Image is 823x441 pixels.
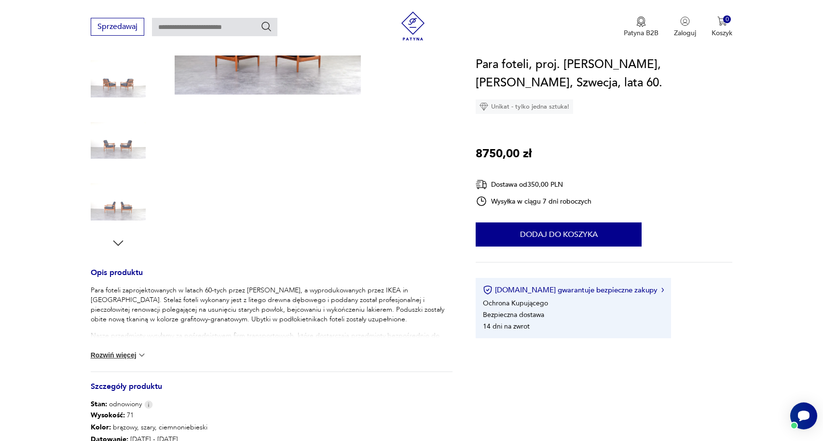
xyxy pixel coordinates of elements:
[398,12,427,41] img: Patyna - sklep z meblami i dekoracjami vintage
[712,16,732,38] button: 0Koszyk
[476,222,642,247] button: Dodaj do koszyka
[91,384,453,400] h3: Szczegóły produktu
[674,16,696,38] button: Zaloguj
[476,195,591,207] div: Wysyłka w ciągu 7 dni roboczych
[91,350,147,360] button: Rozwiń więcej
[717,16,727,26] img: Ikona koszyka
[476,55,732,92] h1: Para foteli, proj. [PERSON_NAME], [PERSON_NAME], Szwecja, lata 60.
[91,286,453,324] p: Para foteli zaprojektowanych w latach 60-tych przez [PERSON_NAME], a wyprodukowanych przez IKEA i...
[91,409,207,421] p: 71
[680,16,690,26] img: Ikonka użytkownika
[91,400,142,409] span: odnowiony
[476,179,487,191] img: Ikona dostawy
[261,21,272,32] button: Szukaj
[91,423,111,432] b: Kolor:
[91,400,107,409] b: Stan:
[624,16,658,38] button: Patyna B2B
[661,288,664,292] img: Ikona strzałki w prawo
[624,28,658,38] p: Patyna B2B
[91,175,146,230] img: Zdjęcie produktu Para foteli, proj. Erik Wørts, Ikea, Szwecja, lata 60.
[790,402,817,429] iframe: Smartsupp widget button
[712,28,732,38] p: Koszyk
[144,400,153,409] img: Info icon
[137,350,147,360] img: chevron down
[476,145,532,163] p: 8750,00 zł
[483,299,548,308] li: Ochrona Kupującego
[91,18,144,36] button: Sprzedawaj
[636,16,646,27] img: Ikona medalu
[480,102,488,111] img: Ikona diamentu
[723,15,731,24] div: 0
[483,285,664,295] button: [DOMAIN_NAME] gwarantuje bezpieczne zakupy
[483,285,493,295] img: Ikona certyfikatu
[91,270,453,286] h3: Opis produktu
[483,310,544,319] li: Bezpieczna dostawa
[91,113,146,168] img: Zdjęcie produktu Para foteli, proj. Erik Wørts, Ikea, Szwecja, lata 60.
[91,411,125,420] b: Wysokość :
[91,24,144,31] a: Sprzedawaj
[476,99,573,114] div: Unikat - tylko jedna sztuka!
[91,52,146,107] img: Zdjęcie produktu Para foteli, proj. Erik Wørts, Ikea, Szwecja, lata 60.
[91,331,453,350] p: Nasze przedmioty wysyłamy za pośrednictwem firm transportowych, które dostarczają przedmioty bezp...
[624,16,658,38] a: Ikona medaluPatyna B2B
[483,322,530,331] li: 14 dni na zwrot
[91,421,207,433] p: brązowy, szary, ciemnoniebieski
[674,28,696,38] p: Zaloguj
[476,179,591,191] div: Dostawa od 350,00 PLN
